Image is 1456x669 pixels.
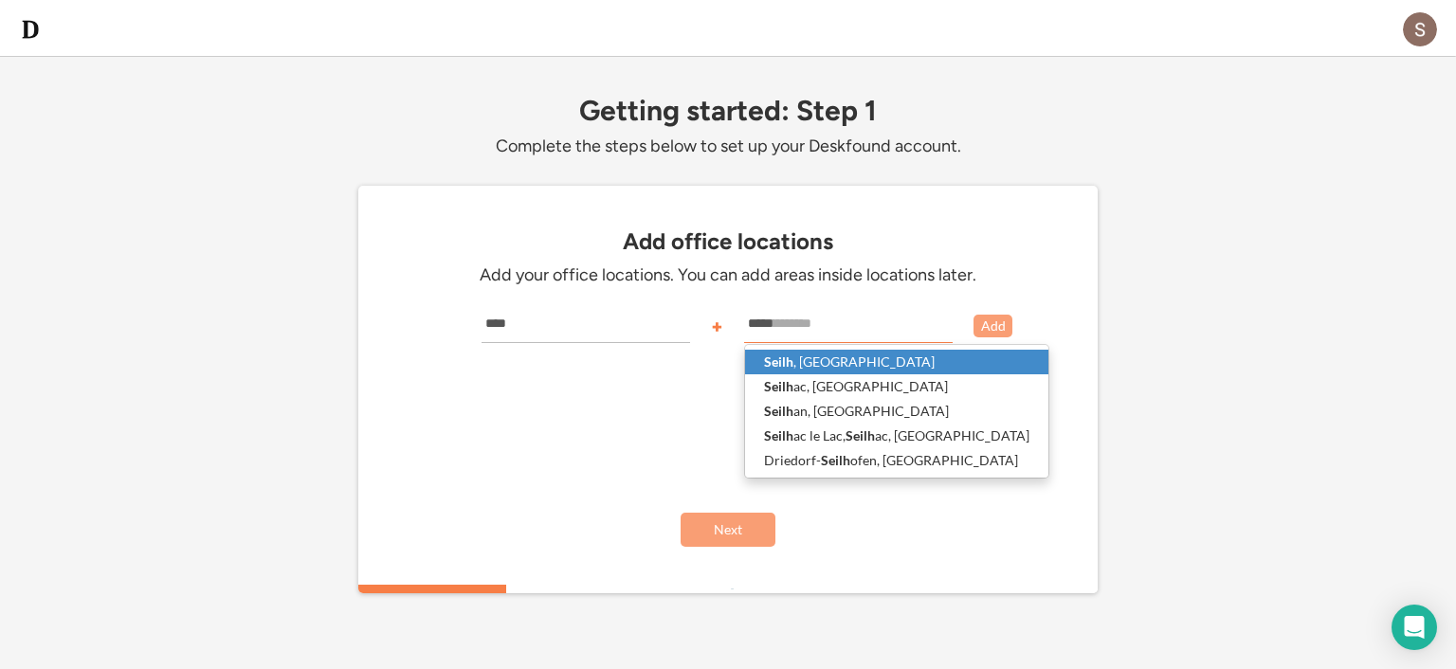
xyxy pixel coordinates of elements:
img: d-whitebg.png [19,18,42,41]
strong: Seilh [764,353,793,370]
p: ac le Lac, ac, [GEOGRAPHIC_DATA] [745,424,1048,448]
div: Open Intercom Messenger [1392,605,1437,650]
div: Complete the steps below to set up your Deskfound account. [358,136,1098,157]
p: Driedorf- ofen, [GEOGRAPHIC_DATA] [745,448,1048,473]
div: + [711,316,723,335]
strong: Seilh [764,427,793,443]
p: ac, [GEOGRAPHIC_DATA] [745,374,1048,399]
p: an, [GEOGRAPHIC_DATA] [745,399,1048,424]
div: Getting started: Step 1 [358,95,1098,126]
div: 20% [362,585,1101,593]
button: Next [681,513,775,547]
button: Add [974,315,1012,337]
strong: Seilh [764,378,793,394]
p: , [GEOGRAPHIC_DATA] [745,350,1048,374]
strong: Seilh [821,452,850,468]
strong: Seilh [846,427,875,443]
strong: Seilh [764,403,793,419]
div: Add your office locations. You can add areas inside locations later. [444,264,1012,286]
img: ACg8ocJau-ZxKQiMDICr3fSpuzSNUAi9ECFdxcMHOrY30ljh_Xa5NA=s96-c [1403,12,1437,46]
div: Add office locations [368,228,1088,255]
